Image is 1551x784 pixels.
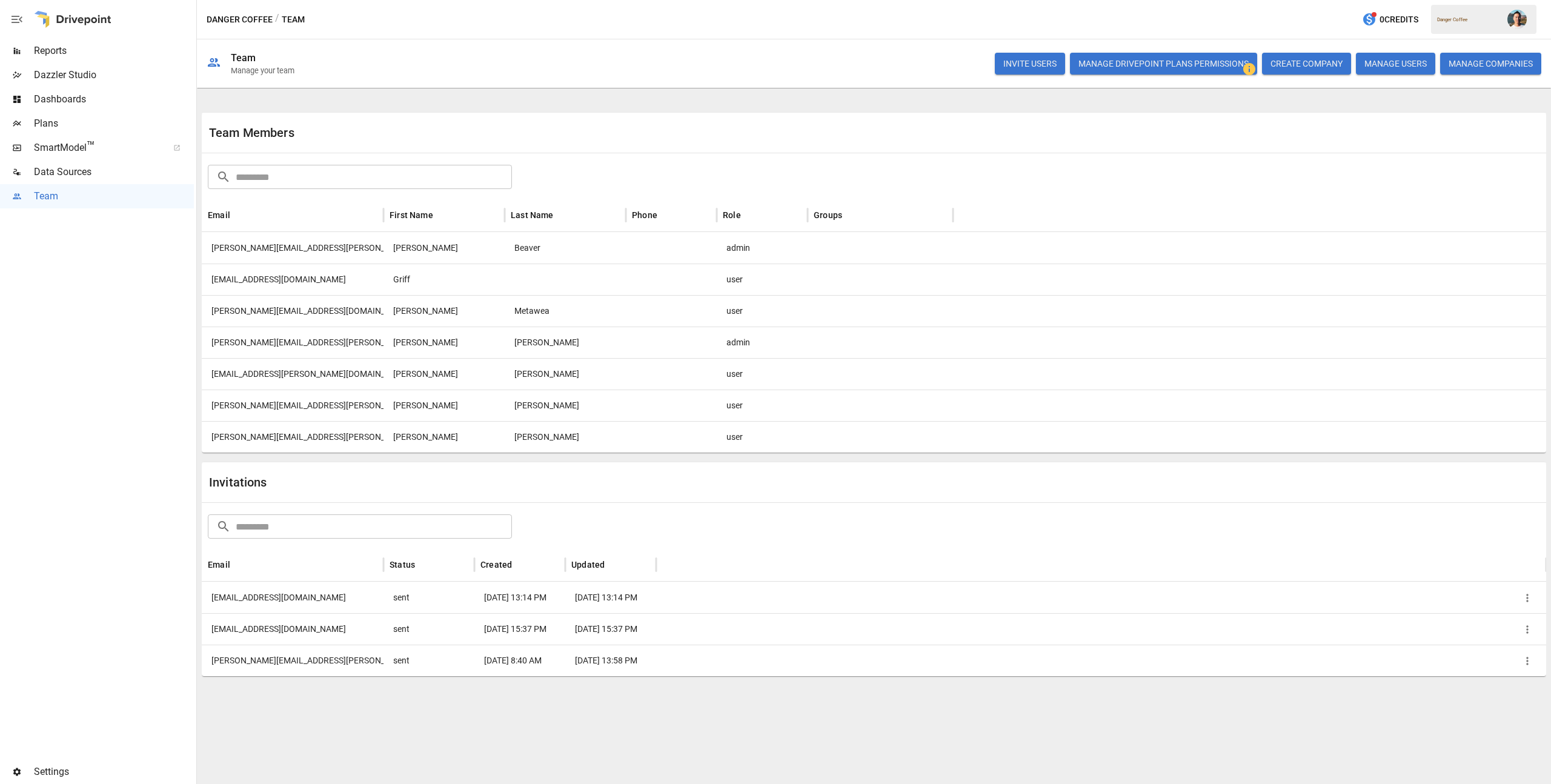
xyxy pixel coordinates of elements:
span: Plans [34,116,194,131]
span: SmartModel [34,141,160,155]
button: Manage Drivepoint Plans Permissions [1070,53,1257,75]
div: Invitations [209,475,874,490]
div: user [717,295,808,327]
div: 7/7/25 13:14 PM [474,582,565,613]
div: First Name [390,210,433,220]
div: user [717,390,808,421]
div: Email [208,560,230,570]
div: admin [717,327,808,358]
div: sent [384,582,474,613]
button: Sort [416,556,433,573]
button: Sort [606,556,623,573]
div: Andree [384,327,505,358]
div: paulina.jami@theaspreygroup.com [202,358,384,390]
div: griff.long@upgradelabs.com [202,613,384,645]
div: sent [384,613,474,645]
div: 2/4/25 15:37 PM [474,613,565,645]
div: Email [208,210,230,220]
div: admin [717,232,808,264]
span: Data Sources [34,165,194,179]
div: Paulina [384,358,505,390]
div: Jami [505,358,626,390]
div: user [717,421,808,453]
button: Sort [742,207,759,224]
button: Sort [231,207,248,224]
span: ™ [87,139,95,154]
span: Settings [34,765,194,779]
div: Danger Coffee [1437,17,1500,22]
button: Sort [555,207,572,224]
div: sent [384,645,474,676]
button: Sort [659,207,676,224]
div: Ruben [384,421,505,453]
div: ruben.morales@upgradelabs.com [202,421,384,453]
button: MANAGE USERS [1356,53,1435,75]
div: griff.long@upgradlabs.com [202,264,384,295]
div: Amy [384,232,505,264]
button: MANAGE COMPANIES [1440,53,1541,75]
div: 8/6/25 8:40 AM [474,645,565,676]
div: Manage your team [231,66,294,75]
div: Team [231,52,256,64]
div: Last Name [511,210,554,220]
div: amy.beaver@theaspreygroup.com [202,232,384,264]
div: Morales [505,421,626,453]
button: CREATE COMPANY [1262,53,1351,75]
span: Team [34,189,194,204]
div: 8/11/25 13:58 PM [565,645,656,676]
div: Created [480,560,512,570]
div: / [275,12,279,27]
div: andree.fisher@theaspreygroup.com [202,327,384,358]
div: Beaver [505,232,626,264]
div: hassan.metawea@theaspreygroup.com [202,295,384,327]
div: 7/7/25 13:14 PM [565,582,656,613]
button: INVITE USERS [995,53,1065,75]
button: Sort [513,556,530,573]
button: Sort [231,556,248,573]
div: Role [723,210,741,220]
div: Updated [571,560,605,570]
div: Tapia [505,390,626,421]
div: Phone [632,210,657,220]
span: Dazzler Studio [34,68,194,82]
div: Status [390,560,415,570]
span: Dashboards [34,92,194,107]
div: vanessa.tapia@theaspreygroup.com [202,390,384,421]
button: Sort [843,207,860,224]
button: 0Credits [1357,8,1423,31]
div: Hassan [384,295,505,327]
div: alex.valencia@upgradelabs.com [202,582,384,613]
div: 2/4/25 15:37 PM [565,613,656,645]
span: 0 Credits [1380,12,1418,27]
div: Griff [384,264,505,295]
button: Sort [434,207,451,224]
div: Team Members [209,125,874,140]
div: tony.martell@theaspreygroup.com [202,645,384,676]
button: Danger Coffee [207,12,273,27]
span: Reports [34,44,194,58]
div: Groups [814,210,842,220]
div: Vanessa [384,390,505,421]
div: Fisher [505,327,626,358]
div: Metawea [505,295,626,327]
div: user [717,264,808,295]
div: user [717,358,808,390]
